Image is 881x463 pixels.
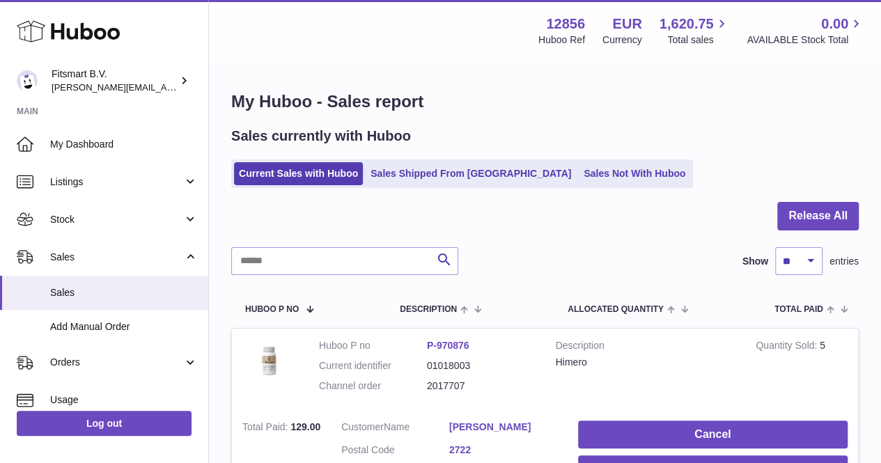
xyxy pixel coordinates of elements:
a: Sales Shipped From [GEOGRAPHIC_DATA] [366,162,576,185]
a: 2722 [449,444,557,457]
h1: My Huboo - Sales report [231,91,859,113]
span: Listings [50,175,183,189]
td: 5 [745,329,858,410]
div: Huboo Ref [538,33,585,47]
dt: Current identifier [319,359,427,372]
span: Add Manual Order [50,320,198,333]
a: 1,620.75 Total sales [660,15,730,47]
span: Sales [50,286,198,299]
a: Sales Not With Huboo [579,162,690,185]
div: Fitsmart B.V. [52,68,177,94]
span: ALLOCATED Quantity [568,305,664,314]
span: 129.00 [290,421,320,432]
span: Sales [50,251,183,264]
dd: 01018003 [427,359,535,372]
span: Huboo P no [245,305,299,314]
h2: Sales currently with Huboo [231,127,411,146]
dt: Huboo P no [319,339,427,352]
dt: Channel order [319,379,427,393]
strong: Description [556,339,735,356]
a: Current Sales with Huboo [234,162,363,185]
span: My Dashboard [50,138,198,151]
span: AVAILABLE Stock Total [747,33,864,47]
div: Currency [602,33,642,47]
span: Total sales [667,33,729,47]
div: Himero [556,356,735,369]
a: Log out [17,411,192,436]
dt: Postal Code [341,444,449,460]
span: Orders [50,356,183,369]
dt: Name [341,421,449,437]
button: Cancel [578,421,848,449]
span: [PERSON_NAME][EMAIL_ADDRESS][DOMAIN_NAME] [52,81,279,93]
strong: Total Paid [242,421,290,436]
span: 0.00 [821,15,848,33]
span: 1,620.75 [660,15,714,33]
span: entries [829,255,859,268]
span: Description [400,305,457,314]
span: Usage [50,393,198,407]
span: Total paid [774,305,823,314]
span: Stock [50,213,183,226]
dd: 2017707 [427,379,535,393]
strong: 12856 [546,15,585,33]
img: jonathan@leaderoo.com [17,70,38,91]
strong: Quantity Sold [756,340,820,354]
strong: EUR [612,15,641,33]
img: 128561711358723.png [242,339,298,380]
a: P-970876 [427,340,469,351]
label: Show [742,255,768,268]
button: Release All [777,202,859,230]
span: Customer [341,421,384,432]
a: 0.00 AVAILABLE Stock Total [747,15,864,47]
a: [PERSON_NAME] [449,421,557,434]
